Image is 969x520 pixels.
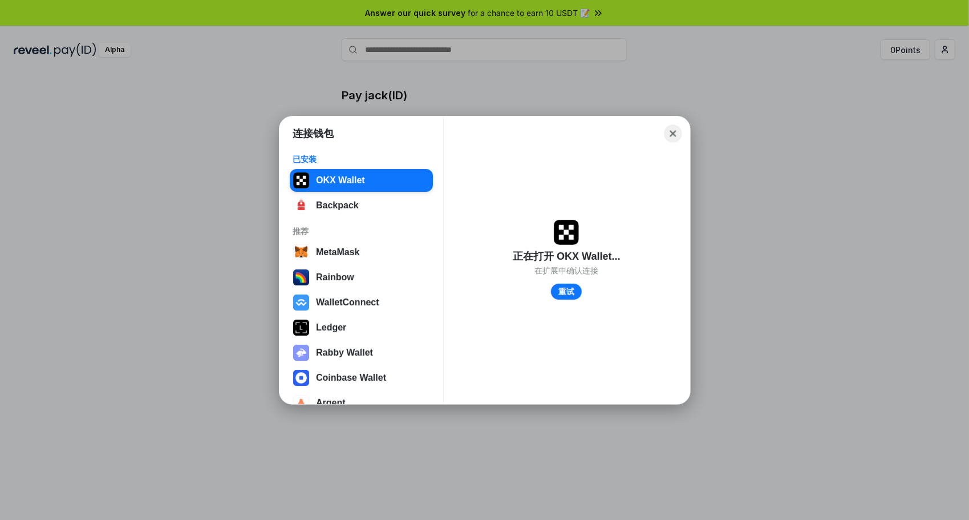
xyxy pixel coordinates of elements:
[290,366,433,389] button: Coinbase Wallet
[290,392,433,414] button: Argent
[293,345,309,361] img: svg+xml,%3Csvg%20xmlns%3D%22http%3A%2F%2Fwww.w3.org%2F2000%2Fsvg%22%20fill%3D%22none%22%20viewBox...
[293,320,309,336] img: svg+xml,%3Csvg%20xmlns%3D%22http%3A%2F%2Fwww.w3.org%2F2000%2Fsvg%22%20width%3D%2228%22%20height%3...
[290,266,433,289] button: Rainbow
[316,272,354,283] div: Rainbow
[316,297,379,308] div: WalletConnect
[293,127,334,140] h1: 连接钱包
[316,398,346,408] div: Argent
[290,241,433,264] button: MetaMask
[290,291,433,314] button: WalletConnect
[316,200,359,211] div: Backpack
[316,323,346,333] div: Ledger
[293,370,309,386] img: svg+xml,%3Csvg%20width%3D%2228%22%20height%3D%2228%22%20viewBox%3D%220%200%2028%2028%22%20fill%3D...
[316,175,365,186] div: OKX Wallet
[316,247,359,257] div: MetaMask
[290,169,433,192] button: OKX Wallet
[551,284,582,300] button: 重试
[293,226,429,236] div: 推荐
[534,265,598,276] div: 在扩展中确认连接
[558,287,574,297] div: 重试
[293,197,309,213] img: 4BxBxKvl5W07cAAAAASUVORK5CYII=
[316,373,386,383] div: Coinbase Wallet
[290,194,433,217] button: Backpack
[316,348,373,358] div: Rabby Wallet
[293,395,309,411] img: svg+xml,%3Csvg%20width%3D%2228%22%20height%3D%2228%22%20viewBox%3D%220%200%2028%2028%22%20fill%3D...
[293,172,309,188] img: 5VZ71FV6L7PA3gg3tXrdQ+DgLhC+75Wq3no69P3MC0NFQpx2lL04Ql9gHK1bRDjsSBIvScBnDTk1WrlGIZBorIDEYJj+rhdgn...
[293,269,309,285] img: svg+xml,%3Csvg%20width%3D%22120%22%20height%3D%22120%22%20viewBox%3D%220%200%20120%20120%22%20fil...
[293,154,429,164] div: 已安装
[513,249,620,263] div: 正在打开 OKX Wallet...
[554,220,579,245] img: 5VZ71FV6L7PA3gg3tXrdQ+DgLhC+75Wq3no69P3MC0NFQpx2lL04Ql9gHK1bRDjsSBIvScBnDTk1WrlGIZBorIDEYJj+rhdgn...
[290,316,433,339] button: Ledger
[664,124,682,142] button: Close
[293,295,309,311] img: svg+xml,%3Csvg%20width%3D%2228%22%20height%3D%2228%22%20viewBox%3D%220%200%2028%2028%22%20fill%3D...
[293,244,309,260] img: svg+xml,%3Csvg%20width%3D%2228%22%20height%3D%2228%22%20viewBox%3D%220%200%2028%2028%22%20fill%3D...
[290,341,433,364] button: Rabby Wallet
